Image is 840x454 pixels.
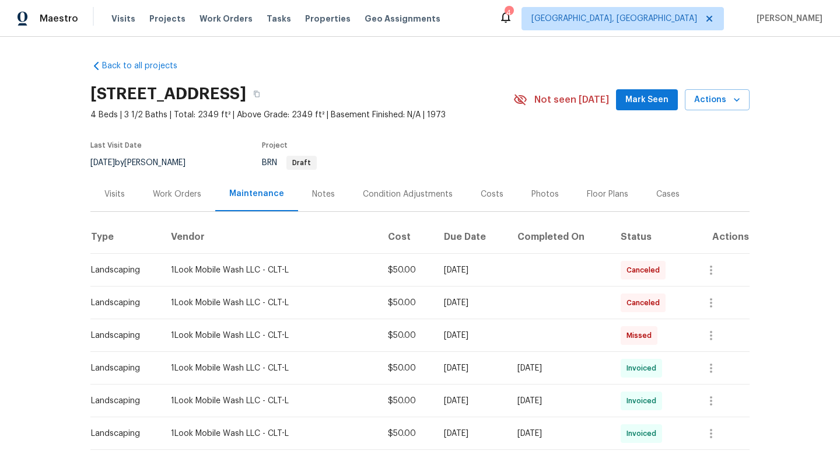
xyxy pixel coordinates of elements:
[481,188,503,200] div: Costs
[388,264,425,276] div: $50.00
[90,159,115,167] span: [DATE]
[91,362,152,374] div: Landscaping
[91,395,152,407] div: Landscaping
[444,297,498,309] div: [DATE]
[531,188,559,200] div: Photos
[444,330,498,341] div: [DATE]
[262,159,317,167] span: BRN
[626,395,661,407] span: Invoiced
[388,428,425,439] div: $50.00
[199,13,253,25] span: Work Orders
[246,83,267,104] button: Copy Address
[444,428,498,439] div: [DATE]
[90,221,162,254] th: Type
[505,7,513,19] div: 4
[517,395,602,407] div: [DATE]
[171,428,369,439] div: 1Look Mobile Wash LLC - CLT-L
[444,362,498,374] div: [DATE]
[91,264,152,276] div: Landscaping
[40,13,78,25] span: Maestro
[388,362,425,374] div: $50.00
[444,395,498,407] div: [DATE]
[656,188,680,200] div: Cases
[149,13,185,25] span: Projects
[267,15,291,23] span: Tasks
[626,297,664,309] span: Canceled
[90,156,199,170] div: by [PERSON_NAME]
[616,89,678,111] button: Mark Seen
[626,330,656,341] span: Missed
[171,264,369,276] div: 1Look Mobile Wash LLC - CLT-L
[90,60,202,72] a: Back to all projects
[171,395,369,407] div: 1Look Mobile Wash LLC - CLT-L
[91,297,152,309] div: Landscaping
[388,297,425,309] div: $50.00
[435,221,508,254] th: Due Date
[379,221,435,254] th: Cost
[694,93,740,107] span: Actions
[153,188,201,200] div: Work Orders
[229,188,284,200] div: Maintenance
[611,221,688,254] th: Status
[162,221,379,254] th: Vendor
[752,13,822,25] span: [PERSON_NAME]
[91,428,152,439] div: Landscaping
[90,109,513,121] span: 4 Beds | 3 1/2 Baths | Total: 2349 ft² | Above Grade: 2349 ft² | Basement Finished: N/A | 1973
[626,264,664,276] span: Canceled
[388,330,425,341] div: $50.00
[517,428,602,439] div: [DATE]
[587,188,628,200] div: Floor Plans
[171,362,369,374] div: 1Look Mobile Wash LLC - CLT-L
[365,13,440,25] span: Geo Assignments
[508,221,611,254] th: Completed On
[312,188,335,200] div: Notes
[104,188,125,200] div: Visits
[626,362,661,374] span: Invoiced
[625,93,668,107] span: Mark Seen
[688,221,750,254] th: Actions
[171,330,369,341] div: 1Look Mobile Wash LLC - CLT-L
[262,142,288,149] span: Project
[534,94,609,106] span: Not seen [DATE]
[111,13,135,25] span: Visits
[305,13,351,25] span: Properties
[685,89,750,111] button: Actions
[626,428,661,439] span: Invoiced
[363,188,453,200] div: Condition Adjustments
[90,142,142,149] span: Last Visit Date
[531,13,697,25] span: [GEOGRAPHIC_DATA], [GEOGRAPHIC_DATA]
[388,395,425,407] div: $50.00
[90,88,246,100] h2: [STREET_ADDRESS]
[288,159,316,166] span: Draft
[517,362,602,374] div: [DATE]
[91,330,152,341] div: Landscaping
[444,264,498,276] div: [DATE]
[171,297,369,309] div: 1Look Mobile Wash LLC - CLT-L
